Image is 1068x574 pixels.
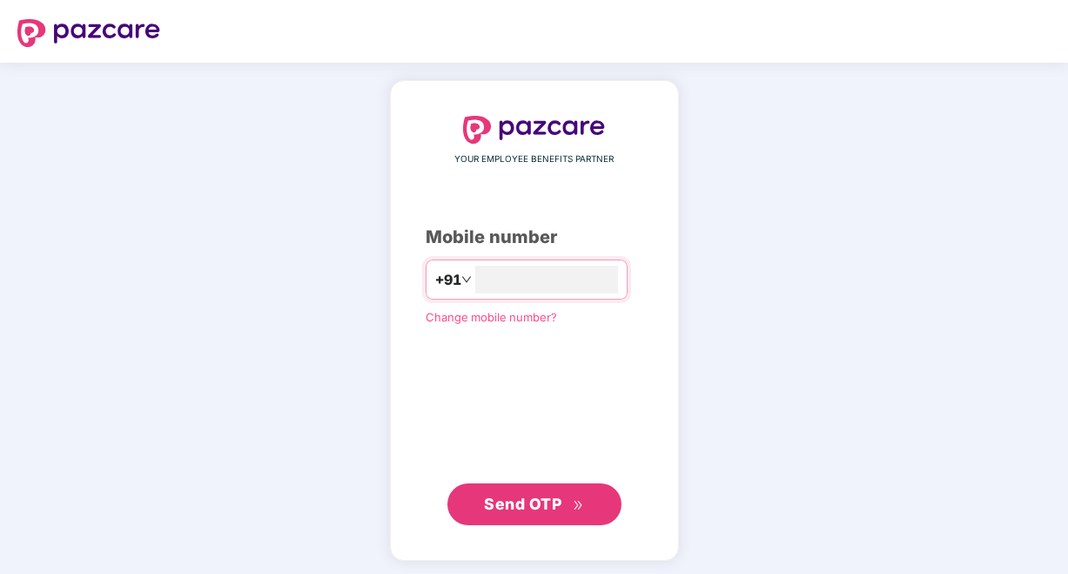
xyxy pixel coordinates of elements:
div: Mobile number [426,224,643,251]
button: Send OTPdouble-right [447,483,621,525]
a: Change mobile number? [426,310,557,324]
span: +91 [435,269,461,291]
span: YOUR EMPLOYEE BENEFITS PARTNER [454,152,614,166]
img: logo [463,116,606,144]
span: Send OTP [484,495,561,513]
span: double-right [573,500,584,511]
img: logo [17,19,160,47]
span: down [461,274,472,285]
